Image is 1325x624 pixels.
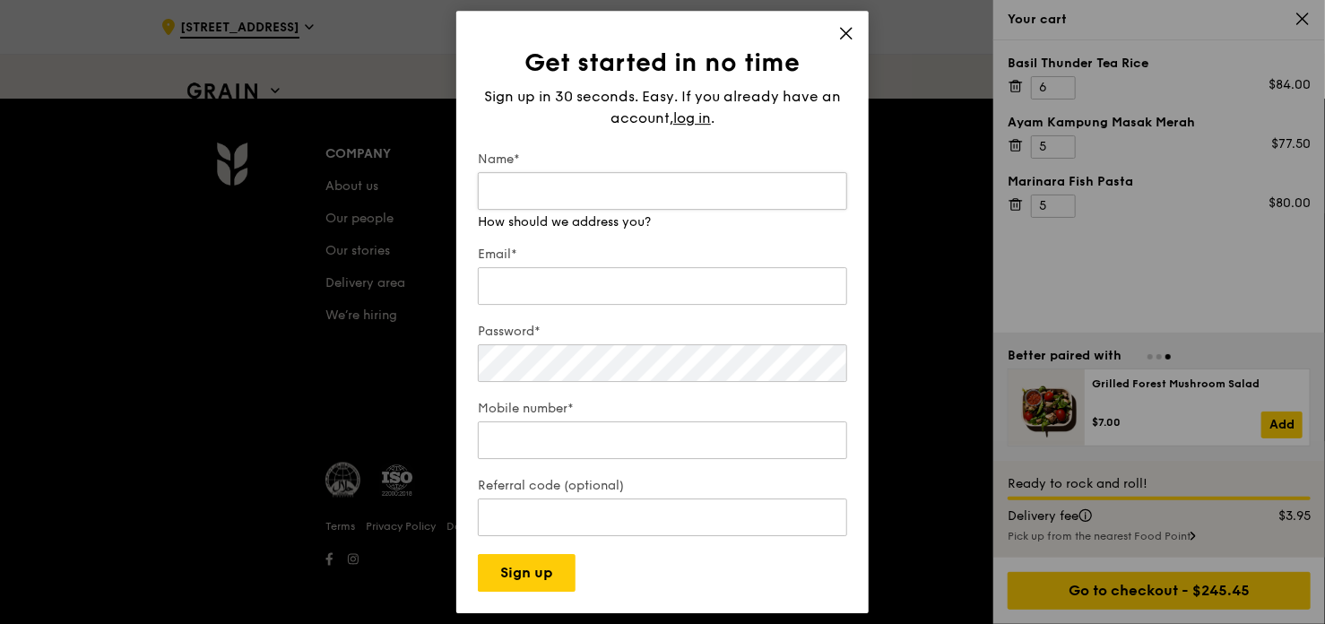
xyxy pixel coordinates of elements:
[673,108,711,129] span: log in
[478,151,847,169] label: Name*
[711,109,714,126] span: .
[484,88,841,126] span: Sign up in 30 seconds. Easy. If you already have an account,
[478,47,847,79] h1: Get started in no time
[478,554,576,592] button: Sign up
[478,246,847,264] label: Email*
[478,323,847,341] label: Password*
[478,400,847,418] label: Mobile number*
[478,477,847,495] label: Referral code (optional)
[478,213,847,231] div: How should we address you?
